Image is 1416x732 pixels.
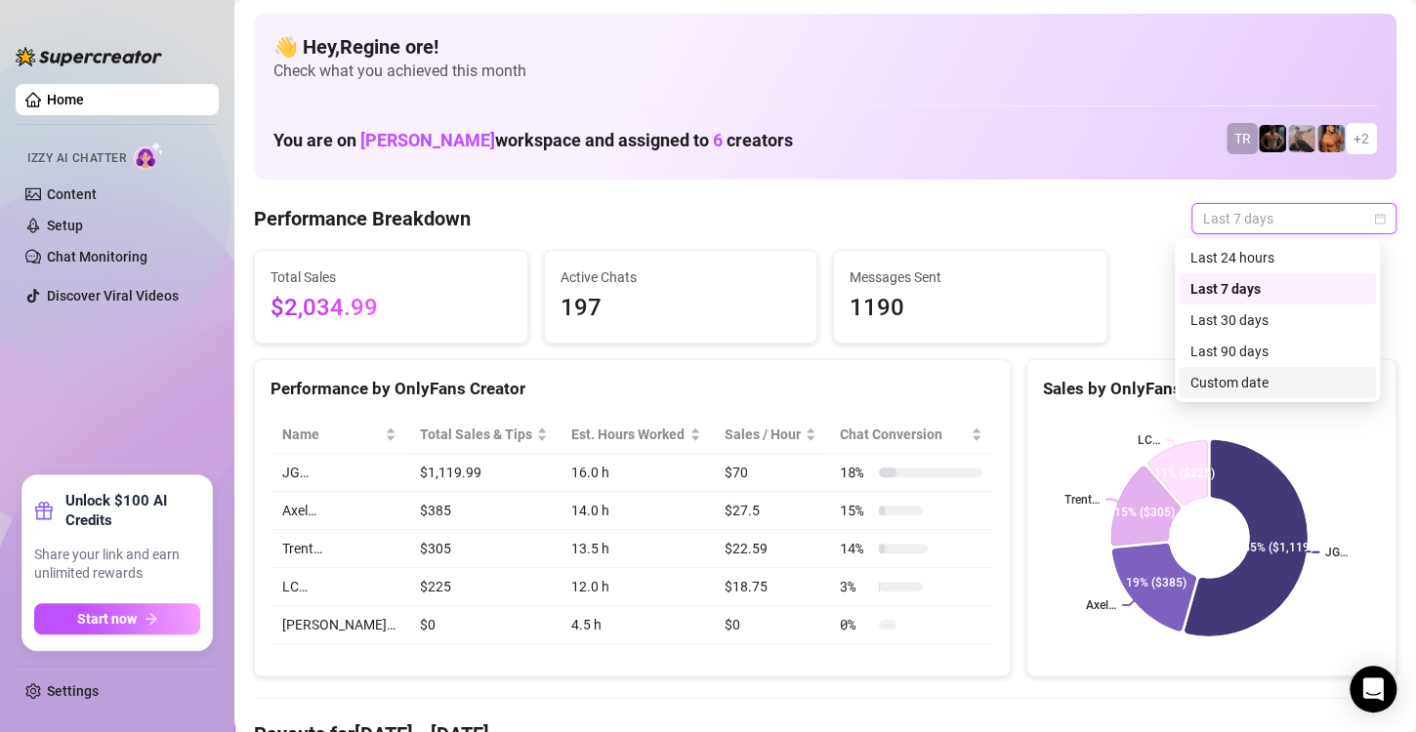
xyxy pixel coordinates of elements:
td: $22.59 [713,530,828,568]
td: $1,119.99 [408,454,561,492]
div: Open Intercom Messenger [1350,666,1396,712]
td: $27.5 [713,492,828,530]
span: [PERSON_NAME] [360,130,495,150]
div: Custom date [1190,372,1364,393]
span: 15 % [840,500,871,521]
td: 16.0 h [560,454,713,492]
img: AI Chatter [134,142,164,170]
div: Last 30 days [1190,309,1364,331]
div: Est. Hours Worked [571,424,686,445]
td: $18.75 [713,568,828,606]
td: $225 [408,568,561,606]
th: Sales / Hour [713,416,828,454]
td: $70 [713,454,828,492]
span: 1190 [850,290,1091,327]
td: 13.5 h [560,530,713,568]
td: LC… [271,568,408,606]
span: Check what you achieved this month [273,61,1377,82]
div: Last 90 days [1179,336,1376,367]
a: Content [47,186,97,202]
button: Start nowarrow-right [34,603,200,634]
img: JG [1317,125,1345,152]
strong: Unlock $100 AI Credits [65,491,200,530]
th: Total Sales & Tips [408,416,561,454]
span: gift [34,501,54,520]
a: Home [47,92,84,107]
h4: 👋 Hey, Regine ore ! [273,33,1377,61]
div: Sales by OnlyFans Creator [1043,376,1380,402]
span: 18 % [840,462,871,483]
div: Performance by OnlyFans Creator [271,376,994,402]
a: Chat Monitoring [47,249,147,264]
td: 12.0 h [560,568,713,606]
div: Last 24 hours [1190,247,1364,268]
text: LC… [1137,433,1159,447]
th: Chat Conversion [828,416,994,454]
span: arrow-right [145,612,158,626]
text: Trent… [1063,493,1099,507]
a: Discover Viral Videos [47,288,179,304]
text: JG… [1325,546,1348,559]
img: Trent [1259,125,1286,152]
td: $305 [408,530,561,568]
h4: Performance Breakdown [254,205,471,232]
span: Total Sales & Tips [420,424,533,445]
td: $0 [713,606,828,644]
div: Last 7 days [1179,273,1376,305]
td: 14.0 h [560,492,713,530]
span: 0 % [840,614,871,635]
span: Active Chats [561,266,802,288]
span: $2,034.99 [271,290,512,327]
text: Axel… [1086,598,1116,612]
td: $0 [408,606,561,644]
span: 14 % [840,538,871,559]
td: $385 [408,492,561,530]
span: + 2 [1354,128,1369,149]
td: Trent… [271,530,408,568]
a: Setup [47,218,83,233]
td: Axel… [271,492,408,530]
th: Name [271,416,408,454]
span: Izzy AI Chatter [27,149,126,168]
span: Sales / Hour [725,424,801,445]
td: JG… [271,454,408,492]
td: [PERSON_NAME]… [271,606,408,644]
div: Last 24 hours [1179,242,1376,273]
h1: You are on workspace and assigned to creators [273,130,793,151]
img: LC [1288,125,1315,152]
span: Total Sales [271,266,512,288]
div: Last 7 days [1190,278,1364,300]
div: Last 30 days [1179,305,1376,336]
div: Last 90 days [1190,341,1364,362]
span: Messages Sent [850,266,1091,288]
span: TR [1234,128,1251,149]
span: Name [282,424,381,445]
span: 3 % [840,576,871,597]
span: calendar [1374,213,1386,224]
span: 6 [713,130,723,150]
span: Last 7 days [1203,204,1385,233]
img: logo-BBDzfeDw.svg [16,47,162,66]
span: 197 [561,290,802,327]
span: Start now [77,611,137,627]
td: 4.5 h [560,606,713,644]
a: Settings [47,683,99,699]
div: Custom date [1179,367,1376,398]
span: Share your link and earn unlimited rewards [34,546,200,584]
span: Chat Conversion [840,424,967,445]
